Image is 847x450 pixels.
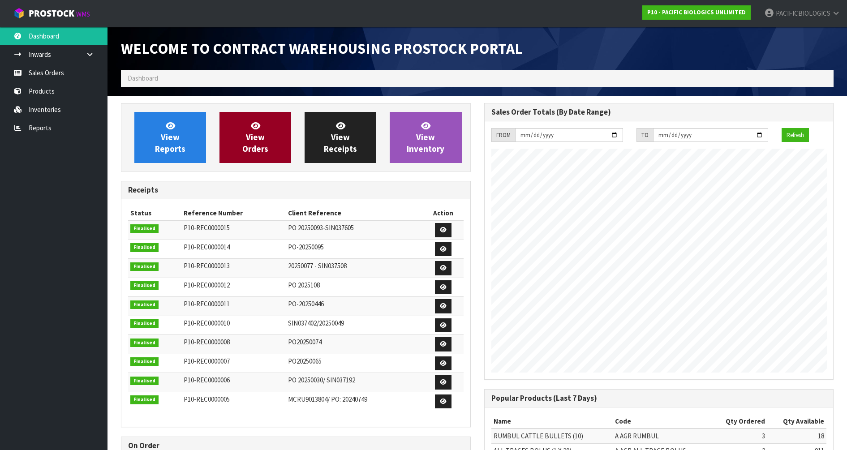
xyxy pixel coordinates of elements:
[288,357,322,365] span: PO20250065
[776,9,830,17] span: PACIFICBIOLOGICS
[76,10,90,18] small: WMS
[491,108,827,116] h3: Sales Order Totals (By Date Range)
[130,224,159,233] span: Finalised
[242,120,268,154] span: View Orders
[130,300,159,309] span: Finalised
[184,261,230,270] span: P10-REC0000013
[130,377,159,386] span: Finalised
[128,74,158,82] span: Dashboard
[130,395,159,404] span: Finalised
[767,429,826,443] td: 18
[184,338,230,346] span: P10-REC0000008
[130,262,159,271] span: Finalised
[710,414,767,429] th: Qty Ordered
[288,223,354,232] span: PO 20250093-SIN037605
[184,357,230,365] span: P10-REC0000007
[184,319,230,327] span: P10-REC0000010
[710,429,767,443] td: 3
[128,186,464,194] h3: Receipts
[613,414,710,429] th: Code
[491,128,515,142] div: FROM
[286,206,423,220] th: Client Reference
[184,243,230,251] span: P10-REC0000014
[130,243,159,252] span: Finalised
[613,429,710,443] td: A AGR RUMBUL
[407,120,444,154] span: View Inventory
[130,319,159,328] span: Finalised
[128,441,464,450] h3: On Order
[121,39,523,58] span: Welcome to Contract Warehousing ProStock Portal
[128,206,181,220] th: Status
[29,8,74,19] span: ProStock
[184,223,230,232] span: P10-REC0000015
[288,261,347,270] span: 20250077 - SIN037508
[288,243,324,251] span: PO-20250095
[184,395,230,403] span: P10-REC0000005
[184,300,230,308] span: P10-REC0000011
[181,206,286,220] th: Reference Number
[219,112,291,163] a: ViewOrders
[288,281,320,289] span: PO 2025108
[491,414,613,429] th: Name
[305,112,376,163] a: ViewReceipts
[782,128,809,142] button: Refresh
[184,281,230,289] span: P10-REC0000012
[324,120,357,154] span: View Receipts
[767,414,826,429] th: Qty Available
[423,206,463,220] th: Action
[288,300,324,308] span: PO-20250446
[491,429,613,443] td: RUMBUL CATTLE BULLETS (10)
[130,357,159,366] span: Finalised
[130,339,159,347] span: Finalised
[288,338,322,346] span: PO20250074
[491,394,827,403] h3: Popular Products (Last 7 Days)
[13,8,25,19] img: cube-alt.png
[636,128,653,142] div: TO
[288,319,344,327] span: SIN037402/20250049
[134,112,206,163] a: ViewReports
[184,376,230,384] span: P10-REC0000006
[288,395,367,403] span: MCRU9013804/ PO: 20240749
[390,112,461,163] a: ViewInventory
[288,376,355,384] span: PO 20250030/ SIN037192
[155,120,185,154] span: View Reports
[130,281,159,290] span: Finalised
[647,9,746,16] strong: P10 - PACIFIC BIOLOGICS UNLIMITED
